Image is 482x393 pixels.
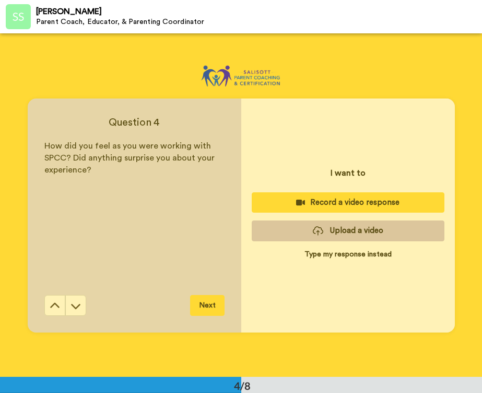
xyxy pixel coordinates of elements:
[331,167,366,179] p: I want to
[36,7,481,17] div: [PERSON_NAME]
[260,197,436,208] div: Record a video response
[252,220,444,241] button: Upload a video
[252,192,444,213] button: Record a video response
[6,4,31,29] img: Profile Image
[44,142,217,174] span: How did you feel as you were working with SPCC? Did anything surprise you about your experience?
[44,115,225,130] h4: Question 4
[190,295,225,316] button: Next
[36,18,481,27] div: Parent Coach, Educator, & Parenting Coordinator
[217,378,267,393] div: 4/8
[304,249,392,260] p: Type my response instead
